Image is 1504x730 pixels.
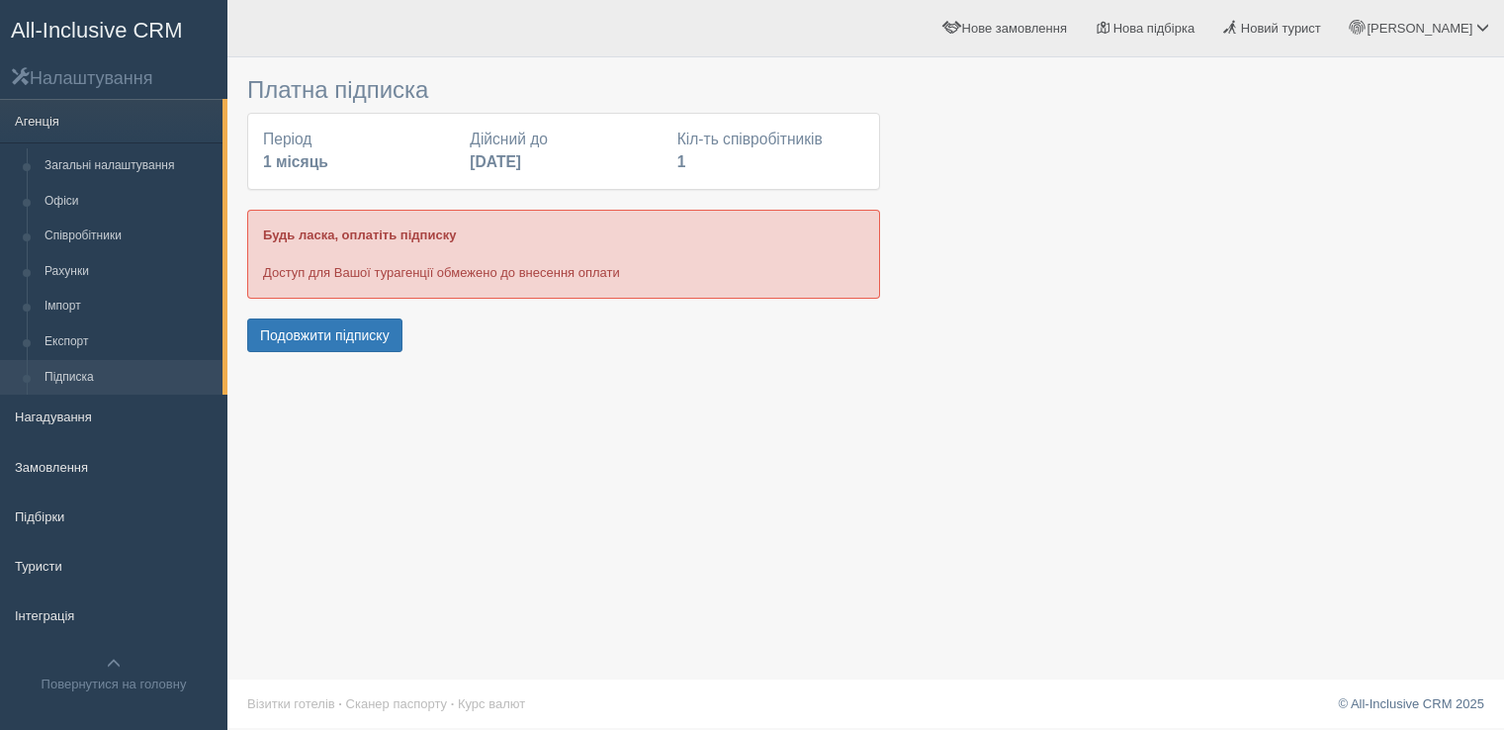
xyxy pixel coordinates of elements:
div: Доступ для Вашої турагенції обмежено до внесення оплати [247,210,880,298]
a: Загальні налаштування [36,148,222,184]
a: All-Inclusive CRM [1,1,226,55]
b: Будь ласка, оплатіть підписку [263,228,456,242]
div: Дійсний до [460,129,666,174]
button: Подовжити підписку [247,319,402,352]
span: Новий турист [1241,21,1321,36]
span: · [338,696,342,711]
span: Нове замовлення [962,21,1067,36]
span: · [451,696,455,711]
span: All-Inclusive CRM [11,18,183,43]
a: Офіси [36,184,222,220]
h3: Платна підписка [247,77,880,103]
a: Підписка [36,360,222,396]
span: [PERSON_NAME] [1367,21,1472,36]
b: [DATE] [470,153,521,170]
span: Нова підбірка [1113,21,1195,36]
a: Експорт [36,324,222,360]
b: 1 місяць [263,153,328,170]
a: Рахунки [36,254,222,290]
div: Кіл-ть співробітників [667,129,874,174]
a: Візитки готелів [247,696,335,711]
a: Сканер паспорту [346,696,447,711]
div: Період [253,129,460,174]
a: Курс валют [458,696,525,711]
b: 1 [677,153,686,170]
a: Співробітники [36,219,222,254]
a: Імпорт [36,289,222,324]
a: © All-Inclusive CRM 2025 [1338,696,1484,711]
